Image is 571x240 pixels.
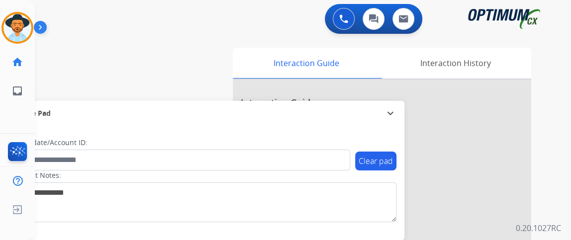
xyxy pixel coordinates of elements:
[384,107,396,119] mat-icon: expand_more
[233,48,380,79] div: Interaction Guide
[3,14,31,42] img: avatar
[13,138,88,148] label: Candidate/Account ID:
[12,170,61,180] label: Contact Notes:
[11,56,23,68] mat-icon: home
[516,222,561,234] p: 0.20.1027RC
[380,48,531,79] div: Interaction History
[355,152,396,170] button: Clear pad
[11,85,23,97] mat-icon: inbox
